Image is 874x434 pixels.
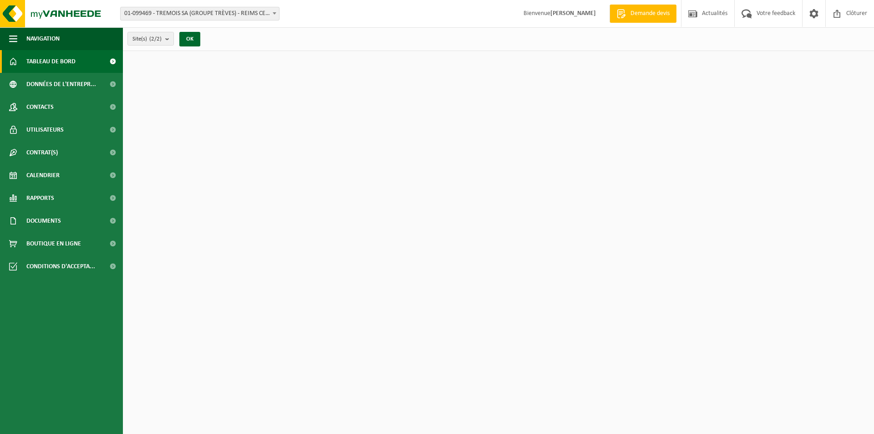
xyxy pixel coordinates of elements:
count: (2/2) [149,36,162,42]
span: Données de l'entrepr... [26,73,96,96]
button: Site(s)(2/2) [127,32,174,46]
span: Contacts [26,96,54,118]
strong: [PERSON_NAME] [550,10,596,17]
span: Navigation [26,27,60,50]
span: Conditions d'accepta... [26,255,95,278]
span: Contrat(s) [26,141,58,164]
span: Rapports [26,187,54,209]
span: Tableau de bord [26,50,76,73]
span: 01-099469 - TREMOIS SA (GROUPE TRÈVES) - REIMS CEDEX 2 [120,7,279,20]
span: Boutique en ligne [26,232,81,255]
span: Utilisateurs [26,118,64,141]
span: Documents [26,209,61,232]
a: Demande devis [610,5,676,23]
span: Site(s) [132,32,162,46]
button: OK [179,32,200,46]
span: Demande devis [628,9,672,18]
span: Calendrier [26,164,60,187]
span: 01-099469 - TREMOIS SA (GROUPE TRÈVES) - REIMS CEDEX 2 [121,7,279,20]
